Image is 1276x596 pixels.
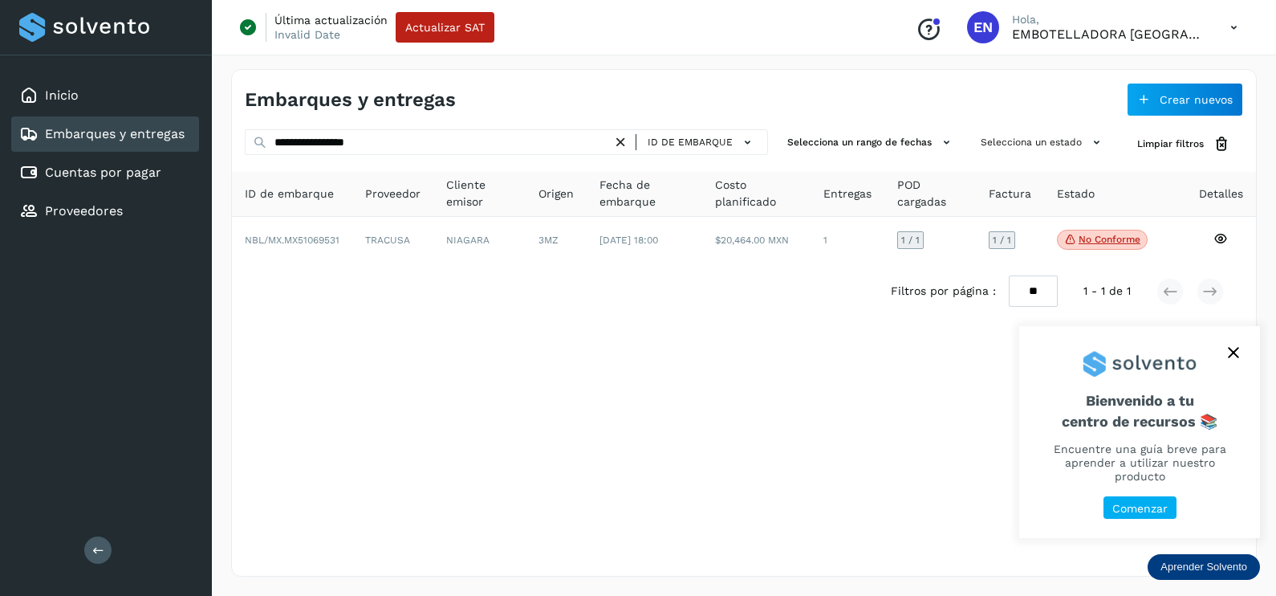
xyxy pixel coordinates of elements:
[648,135,733,149] span: ID de embarque
[1083,283,1131,300] span: 1 - 1 de 1
[245,186,334,202] span: ID de embarque
[352,217,433,263] td: TRACUSA
[396,12,494,43] button: Actualizar SAT
[11,194,199,229] div: Proveedores
[45,88,79,103] a: Inicio
[538,186,574,202] span: Origen
[1124,129,1243,159] button: Limpiar filtros
[405,22,485,33] span: Actualizar SAT
[365,186,421,202] span: Proveedor
[1127,83,1243,116] button: Crear nuevos
[245,235,339,246] span: NBL/MX.MX51069531
[781,129,961,156] button: Selecciona un rango de fechas
[891,283,996,300] span: Filtros por página :
[45,126,185,141] a: Embarques y entregas
[1012,27,1205,42] p: EMBOTELLADORA NIAGARA DE MEXICO
[599,177,689,210] span: Fecha de embarque
[1160,94,1233,105] span: Crear nuevos
[993,235,1011,245] span: 1 / 1
[715,177,798,210] span: Costo planificado
[1038,392,1241,430] span: Bienvenido a tu
[1038,443,1241,483] p: Encuentre una guía breve para aprender a utilizar nuestro producto
[1160,561,1247,574] p: Aprender Solvento
[274,13,388,27] p: Última actualización
[1019,326,1260,538] div: Aprender Solvento
[1137,137,1204,151] span: Limpiar filtros
[11,116,199,152] div: Embarques y entregas
[1079,234,1140,245] p: No conforme
[1148,554,1260,580] div: Aprender Solvento
[1221,341,1246,365] button: close,
[1112,502,1168,516] p: Comenzar
[974,129,1111,156] button: Selecciona un estado
[989,186,1031,202] span: Factura
[811,217,884,263] td: 1
[11,155,199,190] div: Cuentas por pagar
[526,217,587,263] td: 3MZ
[11,78,199,113] div: Inicio
[1057,186,1095,202] span: Estado
[901,235,920,245] span: 1 / 1
[1199,186,1243,202] span: Detalles
[245,88,456,112] h4: Embarques y entregas
[45,165,161,180] a: Cuentas por pagar
[643,131,761,154] button: ID de embarque
[446,177,513,210] span: Cliente emisor
[433,217,526,263] td: NIAGARA
[702,217,811,263] td: $20,464.00 MXN
[1103,496,1176,520] button: Comenzar
[1038,413,1241,431] p: centro de recursos 📚
[274,27,340,42] p: Invalid Date
[1012,13,1205,27] p: Hola,
[897,177,963,210] span: POD cargadas
[599,235,658,246] span: [DATE] 18:00
[823,186,872,202] span: Entregas
[45,203,123,218] a: Proveedores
